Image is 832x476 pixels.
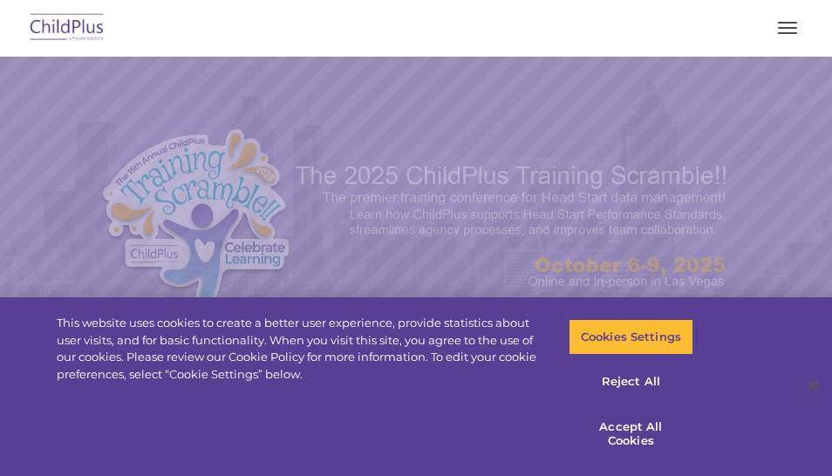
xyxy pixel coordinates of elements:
button: Accept All Cookies [569,409,693,459]
img: ChildPlus by Procare Solutions [26,8,108,49]
button: Close [794,367,832,405]
div: This website uses cookies to create a better user experience, provide statistics about user visit... [57,315,543,383]
button: Reject All [569,364,693,400]
button: Cookies Settings [569,319,693,356]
